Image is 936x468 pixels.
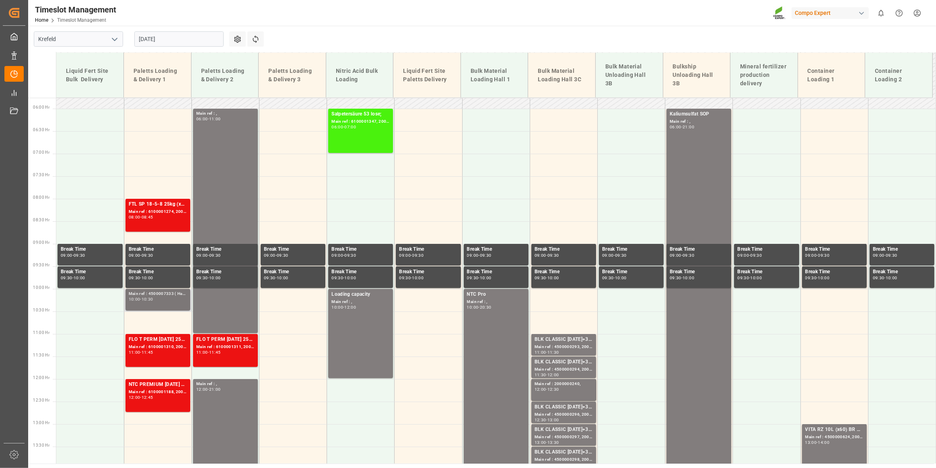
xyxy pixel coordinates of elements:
div: Main ref : 6100001311, 2000000754; [196,344,255,350]
div: BLK CLASSIC [DATE]+3+TE BULK; [535,426,593,434]
div: 09:30 [750,254,762,257]
div: Break Time [737,268,796,276]
div: - [546,441,547,444]
div: - [681,125,683,129]
div: 10:00 [615,276,627,280]
div: 09:30 [818,254,830,257]
div: 12:30 [547,388,559,391]
div: 09:30 [535,276,546,280]
div: NTC PREMIUM [DATE] 25kg (x40) D,EN,PL;NTC PREMIUM [DATE]+3+TE 600kg BB; [129,381,187,389]
div: 09:30 [331,276,343,280]
div: 09:30 [886,254,897,257]
span: 10:00 Hr [33,285,49,290]
div: 09:00 [670,254,681,257]
div: Main ref : , [196,110,255,117]
div: 09:30 [61,276,72,280]
div: NTC Pro [467,291,525,299]
span: 08:00 Hr [33,195,49,200]
div: BLK CLASSIC [DATE]+3+TE BULK; [535,336,593,344]
div: Main ref : 6100001274, 2000000935; [129,208,187,215]
div: Break Time [331,245,390,254]
div: 09:30 [805,276,817,280]
div: 13:30 [535,463,546,467]
div: 10:00 [412,276,424,280]
div: 09:00 [535,254,546,257]
div: 09:30 [399,276,411,280]
div: - [343,125,344,129]
div: 09:30 [129,276,140,280]
div: 10:00 [74,276,85,280]
div: 08:00 [129,215,140,219]
div: - [411,276,412,280]
div: Break Time [399,245,457,254]
div: - [72,276,74,280]
div: Break Time [467,245,525,254]
div: 09:00 [264,254,276,257]
div: 09:00 [737,254,749,257]
div: - [546,388,547,391]
div: Container Loading 2 [872,64,926,87]
div: Main ref : 2000000240, [535,381,593,388]
div: 13:00 [535,441,546,444]
div: 09:30 [737,276,749,280]
div: 09:30 [602,276,614,280]
div: 12:00 [344,305,356,309]
div: - [478,276,479,280]
div: Break Time [467,268,525,276]
span: 12:00 Hr [33,375,49,380]
div: - [817,254,818,257]
div: - [276,276,277,280]
div: 09:30 [412,254,424,257]
div: 09:30 [547,254,559,257]
div: Loading capacity [331,291,390,299]
span: 08:30 Hr [33,218,49,222]
div: 09:00 [467,254,479,257]
div: - [885,254,886,257]
span: 13:30 Hr [33,443,49,447]
div: Compo Expert [792,7,869,19]
div: BLK CLASSIC [DATE]+3+TE BULK; [535,358,593,366]
div: Break Time [535,268,593,276]
div: Main ref : 6100001310, 2000000780; [129,344,187,350]
div: Break Time [602,245,660,254]
div: 12:00 [535,388,546,391]
div: 09:00 [873,254,885,257]
div: 09:30 [683,254,694,257]
div: - [817,276,818,280]
div: Break Time [61,245,119,254]
div: 09:00 [129,254,140,257]
div: 09:30 [344,254,356,257]
div: Break Time [737,245,796,254]
div: FTL SP 18-5-8 25kg (x40) INT;TPL Natura N 8-2-2 25kg (x40) NEU,IT;SUPER FLO T Turf BS 20kg (x50) ... [129,200,187,208]
div: 13:30 [547,441,559,444]
span: 12:30 Hr [33,398,49,402]
div: - [681,254,683,257]
div: Nitric Acid Bulk Loading [333,64,387,87]
div: 09:30 [74,254,85,257]
button: open menu [108,33,120,45]
div: Bulk Material Loading Hall 1 [467,64,522,87]
div: 11:30 [547,350,559,354]
div: Main ref : 4500000624, 2000000399; [805,434,864,441]
div: Main ref : 6100001347, 2000001172; [331,118,390,125]
div: 09:00 [196,254,208,257]
div: Main ref : , [467,299,525,305]
div: 09:30 [264,276,276,280]
div: Bulk Material Unloading Hall 3B [602,59,656,91]
div: Main ref : , [331,299,390,305]
div: Break Time [196,245,255,254]
div: Break Time [264,245,322,254]
div: Main ref : 4500000298, 2000000240; [535,456,593,463]
div: 06:00 [331,125,343,129]
div: Break Time [196,268,255,276]
div: 20:30 [480,305,492,309]
div: 06:00 [670,125,681,129]
div: - [546,350,547,354]
div: 09:30 [467,276,479,280]
div: Bulkship Unloading Hall 3B [670,59,724,91]
img: Screenshot%202023-09-29%20at%2010.02.21.png_1712312052.png [773,6,786,20]
div: - [885,276,886,280]
div: VITA RZ 10L (x60) BR MTO; [805,426,864,434]
div: Salpetersäure 53 lose; [331,110,390,118]
span: 09:00 Hr [33,240,49,245]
